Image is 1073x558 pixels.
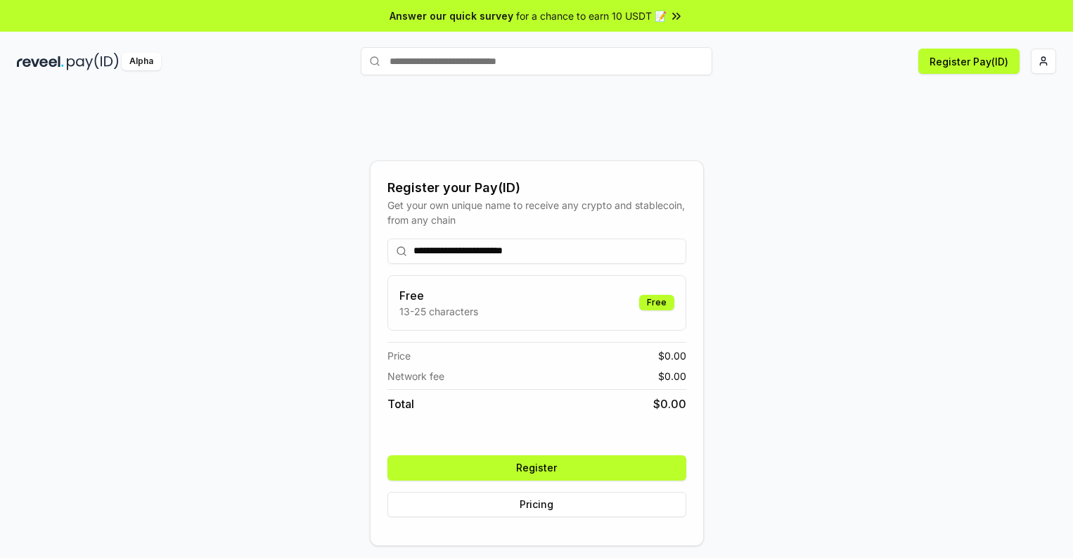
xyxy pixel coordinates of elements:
[122,53,161,70] div: Alpha
[387,395,414,412] span: Total
[639,295,674,310] div: Free
[516,8,667,23] span: for a chance to earn 10 USDT 📝
[658,369,686,383] span: $ 0.00
[918,49,1020,74] button: Register Pay(ID)
[653,395,686,412] span: $ 0.00
[387,198,686,227] div: Get your own unique name to receive any crypto and stablecoin, from any chain
[67,53,119,70] img: pay_id
[658,348,686,363] span: $ 0.00
[387,348,411,363] span: Price
[399,287,478,304] h3: Free
[17,53,64,70] img: reveel_dark
[387,455,686,481] button: Register
[387,178,686,198] div: Register your Pay(ID)
[387,369,444,383] span: Network fee
[390,8,513,23] span: Answer our quick survey
[387,492,686,517] button: Pricing
[399,304,478,319] p: 13-25 characters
